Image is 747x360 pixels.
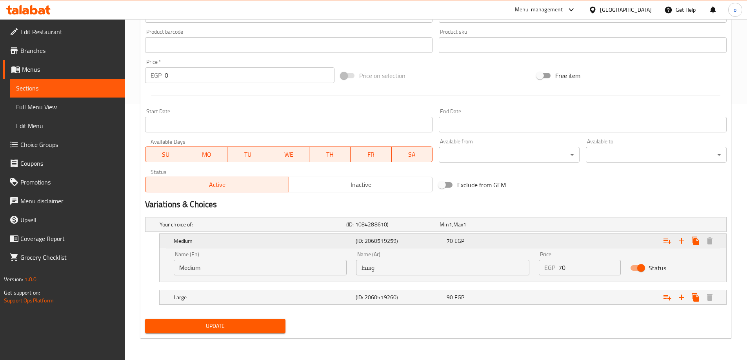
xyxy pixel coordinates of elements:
span: Max [453,219,463,230]
button: Add new choice [674,290,689,304]
button: MO [186,147,227,162]
button: SA [392,147,433,162]
button: SU [145,147,187,162]
button: Delete Large [703,290,717,304]
span: 90 [447,292,453,302]
span: Menus [22,65,118,74]
button: Active [145,177,289,192]
input: Please enter product barcode [145,37,433,53]
span: 1.0.0 [24,274,36,284]
div: , [440,221,530,228]
p: EGP [151,71,162,80]
a: Sections [10,79,125,98]
a: Promotions [3,173,125,192]
span: Edit Restaurant [20,27,118,36]
a: Support.OpsPlatform [4,295,54,306]
span: Full Menu View [16,102,118,112]
a: Coverage Report [3,229,125,248]
span: Menu disclaimer [20,196,118,206]
input: Please enter price [558,260,621,275]
span: Active [149,179,286,190]
span: Exclude from GEM [457,180,506,190]
button: FR [351,147,392,162]
span: Upsell [20,215,118,224]
span: Free item [555,71,580,80]
div: ​ [586,147,727,163]
h5: (ID: 2060519259) [356,237,443,245]
input: Please enter price [165,67,335,83]
a: Choice Groups [3,135,125,154]
a: Menu disclaimer [3,192,125,210]
span: Version: [4,274,23,284]
a: Upsell [3,210,125,229]
span: Choice Groups [20,140,118,149]
h5: Large [174,293,353,301]
span: Update [151,321,280,331]
button: Inactive [289,177,433,192]
span: o [734,5,736,14]
div: Expand [145,217,726,232]
span: EGP [454,292,464,302]
span: Sections [16,83,118,93]
span: Grocery Checklist [20,253,118,262]
span: Promotions [20,177,118,187]
p: EGP [544,263,555,272]
input: Please enter product sku [439,37,727,53]
span: Price on selection [359,71,405,80]
span: Get support on: [4,288,40,298]
button: TH [309,147,351,162]
span: Coupons [20,159,118,168]
span: Status [649,263,666,273]
span: 70 [447,236,453,246]
span: FR [354,149,389,160]
span: Coverage Report [20,234,118,243]
h5: (ID: 1084288610) [346,221,436,228]
div: Expand [160,234,726,248]
a: Full Menu View [10,98,125,116]
span: TU [231,149,265,160]
button: Add choice group [660,234,674,248]
span: Branches [20,46,118,55]
button: Add choice group [660,290,674,304]
h5: (ID: 2060519260) [356,293,443,301]
span: SU [149,149,184,160]
input: Enter name Ar [356,260,529,275]
span: Edit Menu [16,121,118,130]
a: Menus [3,60,125,79]
button: TU [227,147,269,162]
button: Add new choice [674,234,689,248]
h5: Medium [174,237,353,245]
h2: Variations & Choices [145,199,727,210]
button: Clone new choice [689,290,703,304]
a: Edit Menu [10,116,125,135]
a: Branches [3,41,125,60]
a: Edit Restaurant [3,22,125,41]
input: Enter name En [174,260,347,275]
span: SA [395,149,430,160]
span: Inactive [292,179,429,190]
button: WE [268,147,309,162]
div: [GEOGRAPHIC_DATA] [600,5,652,14]
button: Delete Medium [703,234,717,248]
h5: Your choice of: [160,221,343,228]
a: Grocery Checklist [3,248,125,267]
button: Clone new choice [689,234,703,248]
span: Min [440,219,449,230]
a: Coupons [3,154,125,173]
button: Update [145,319,286,333]
span: EGP [454,236,464,246]
div: Expand [160,290,726,304]
div: Menu-management [515,5,563,14]
span: TH [313,149,347,160]
span: MO [189,149,224,160]
span: 1 [463,219,466,230]
span: 1 [449,219,452,230]
div: ​ [439,147,580,163]
span: WE [271,149,306,160]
